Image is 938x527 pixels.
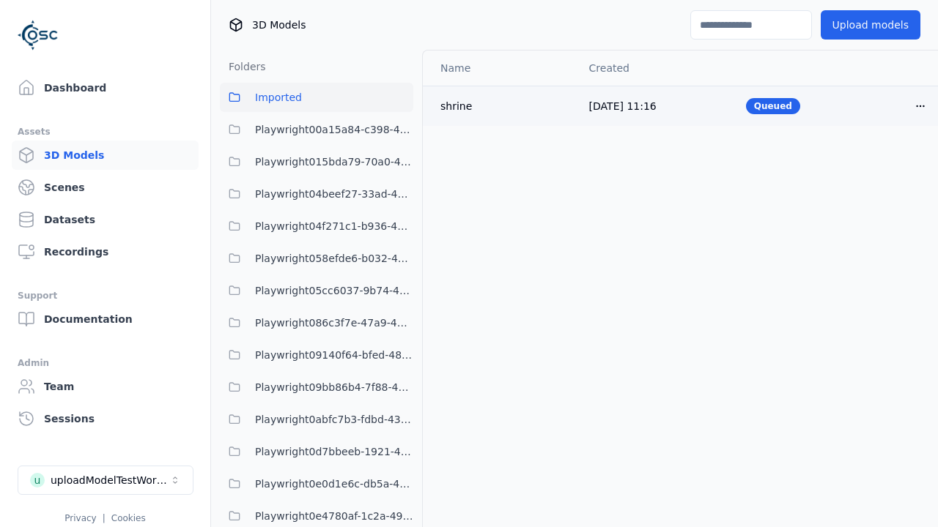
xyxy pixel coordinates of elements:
a: Sessions [12,404,199,433]
div: u [30,473,45,487]
button: Playwright0e0d1e6c-db5a-4244-b424-632341d2c1b4 [220,469,413,498]
button: Playwright09140f64-bfed-4894-9ae1-f5b1e6c36039 [220,340,413,370]
button: Playwright086c3f7e-47a9-4b40-930e-6daa73f464cc [220,308,413,337]
div: Queued [746,98,800,114]
button: Playwright015bda79-70a0-409c-99cb-1511bab16c94 [220,147,413,176]
button: Playwright05cc6037-9b74-4704-86c6-3ffabbdece83 [220,276,413,305]
a: Dashboard [12,73,199,102]
a: Datasets [12,205,199,234]
button: Playwright00a15a84-c398-4ef4-9da8-38c036397b1e [220,115,413,144]
th: Created [577,51,734,86]
span: | [103,513,106,523]
div: Admin [18,354,193,372]
span: Playwright04f271c1-b936-458c-b5f6-36ca6337f11a [255,217,413,235]
span: Playwright0d7bbeeb-1921-41c6-b931-af810e4ce19a [255,443,413,460]
span: Playwright0e4780af-1c2a-492e-901c-6880da17528a [255,507,413,525]
div: Support [18,287,193,304]
div: shrine [440,99,566,113]
div: Assets [18,123,193,141]
button: Playwright0abfc7b3-fdbd-438a-9097-bdc709c88d01 [220,405,413,434]
span: 3D Models [252,18,306,32]
span: Imported [255,89,302,106]
a: Cookies [111,513,146,523]
span: Playwright015bda79-70a0-409c-99cb-1511bab16c94 [255,153,413,171]
span: Playwright04beef27-33ad-4b39-a7ba-e3ff045e7193 [255,185,413,203]
button: Imported [220,83,413,112]
th: Name [423,51,577,86]
span: Playwright0abfc7b3-fdbd-438a-9097-bdc709c88d01 [255,411,413,428]
button: Select a workspace [18,466,193,495]
a: Team [12,372,199,401]
img: Logo [18,15,59,56]
button: Playwright04beef27-33ad-4b39-a7ba-e3ff045e7193 [220,179,413,209]
a: Scenes [12,173,199,202]
div: uploadModelTestWorkspace [51,473,169,487]
span: [DATE] 11:16 [589,100,657,112]
button: Playwright0d7bbeeb-1921-41c6-b931-af810e4ce19a [220,437,413,466]
button: Upload models [821,10,920,40]
a: Recordings [12,237,199,266]
button: Playwright058efde6-b032-4363-91b7-49175d678812 [220,244,413,273]
button: Playwright04f271c1-b936-458c-b5f6-36ca6337f11a [220,212,413,241]
span: Playwright0e0d1e6c-db5a-4244-b424-632341d2c1b4 [255,475,413,493]
span: Playwright05cc6037-9b74-4704-86c6-3ffabbdece83 [255,282,413,299]
a: 3D Models [12,141,199,170]
span: Playwright00a15a84-c398-4ef4-9da8-38c036397b1e [255,121,413,138]
button: Playwright09bb86b4-7f88-4a8f-8ea8-a4c9412c995e [220,373,413,402]
a: Privacy [64,513,96,523]
span: Playwright086c3f7e-47a9-4b40-930e-6daa73f464cc [255,314,413,332]
span: Playwright09140f64-bfed-4894-9ae1-f5b1e6c36039 [255,346,413,364]
a: Documentation [12,304,199,334]
span: Playwright058efde6-b032-4363-91b7-49175d678812 [255,250,413,267]
span: Playwright09bb86b4-7f88-4a8f-8ea8-a4c9412c995e [255,378,413,396]
h3: Folders [220,59,266,74]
